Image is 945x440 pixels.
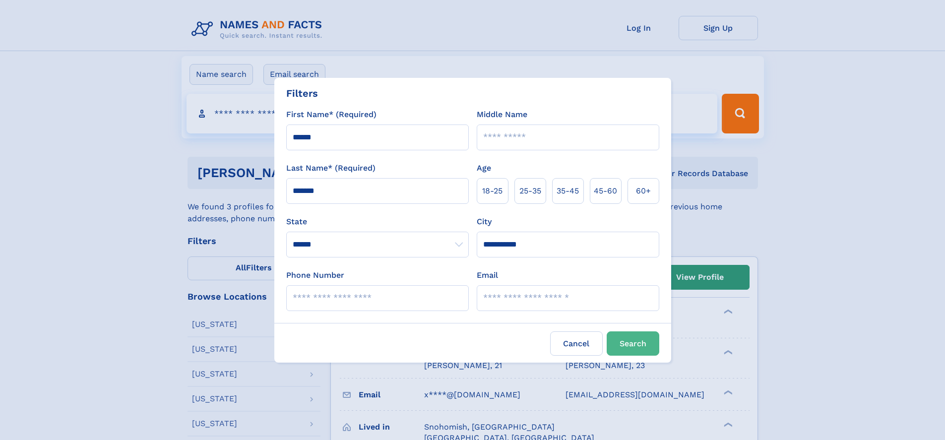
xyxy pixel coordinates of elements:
label: First Name* (Required) [286,109,377,121]
label: Last Name* (Required) [286,162,376,174]
span: 60+ [636,185,651,197]
span: 45‑60 [594,185,617,197]
label: Email [477,269,498,281]
label: Cancel [550,331,603,356]
label: State [286,216,469,228]
span: 18‑25 [482,185,503,197]
div: Filters [286,86,318,101]
button: Search [607,331,659,356]
label: Age [477,162,491,174]
span: 35‑45 [557,185,579,197]
label: City [477,216,492,228]
label: Phone Number [286,269,344,281]
label: Middle Name [477,109,527,121]
span: 25‑35 [519,185,541,197]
